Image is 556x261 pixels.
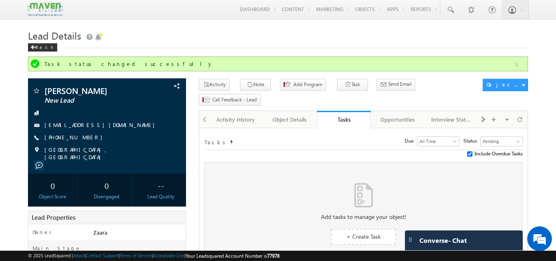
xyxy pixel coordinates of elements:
[388,80,412,88] span: Send Email
[33,245,81,252] label: Main Stage
[120,253,152,258] a: Terms of Service
[354,183,373,207] img: No data found
[138,193,184,200] div: Lead Quality
[153,253,184,258] a: Acceptable Use
[135,4,155,24] div: Minimize live chat window
[44,96,142,105] span: New Lead
[280,79,326,91] button: Add Program
[463,137,480,145] span: Status
[30,193,76,200] div: Object Score
[212,96,257,103] span: Call Feedback - Lead
[263,111,317,128] a: Object Details
[486,81,521,88] div: Object Actions
[11,76,150,195] textarea: Type your message and hit 'Enter'
[347,233,381,240] span: + Create Task
[112,202,149,214] em: Start Chat
[43,43,138,54] div: Chat with us now
[44,121,159,128] a: [EMAIL_ADDRESS][DOMAIN_NAME]
[14,43,35,54] img: d_60004797649_company_0_60004797649
[216,115,256,125] div: Activity History
[229,137,233,144] span: Sort Timeline
[317,111,371,128] a: Tasks
[371,111,425,128] a: Opportunities
[44,146,172,161] span: [GEOGRAPHIC_DATA], [GEOGRAPHIC_DATA]
[323,115,365,123] div: Tasks
[28,43,57,52] div: Back
[481,138,520,145] span: Pending
[28,43,61,50] a: Back
[199,79,230,91] button: Activity
[32,213,75,221] span: Lead Properties
[28,252,279,260] span: © 2025 LeadSquared | | | | |
[425,111,479,128] a: Interview Status
[84,178,130,193] div: 0
[337,79,368,91] button: Task
[209,111,263,128] a: Activity History
[405,137,417,145] span: Due
[267,253,279,259] span: 77978
[199,94,261,106] button: Call Feedback - Lead
[240,79,271,91] button: Note
[431,115,471,125] div: Interview Status
[204,136,229,146] td: Tasks
[84,193,130,200] div: Disengaged
[407,236,414,243] img: carter-drag
[417,136,459,146] a: All Time
[480,136,523,146] a: Pending
[293,81,322,88] span: Add Program
[73,253,85,258] a: About
[377,115,417,125] div: Opportunities
[44,134,107,142] span: [PHONE_NUMBER]
[93,229,107,236] span: Zaara
[44,60,514,68] div: Task status changed successfully
[483,79,528,91] button: Object Actions
[377,79,415,91] button: Send Email
[270,115,309,125] div: Object Details
[419,237,467,244] span: Converse - Chat
[44,87,142,95] span: [PERSON_NAME]
[186,253,279,259] span: Your Leadsquared Account Number is
[138,178,184,193] div: --
[417,138,457,145] span: All Time
[33,228,52,236] label: Owner
[475,150,523,158] span: Include Overdue Tasks
[86,253,119,258] a: Contact Support
[205,213,522,221] div: Add tasks to manage your object!
[28,2,63,16] img: Custom Logo
[28,29,81,42] span: Lead Details
[30,178,76,193] div: 0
